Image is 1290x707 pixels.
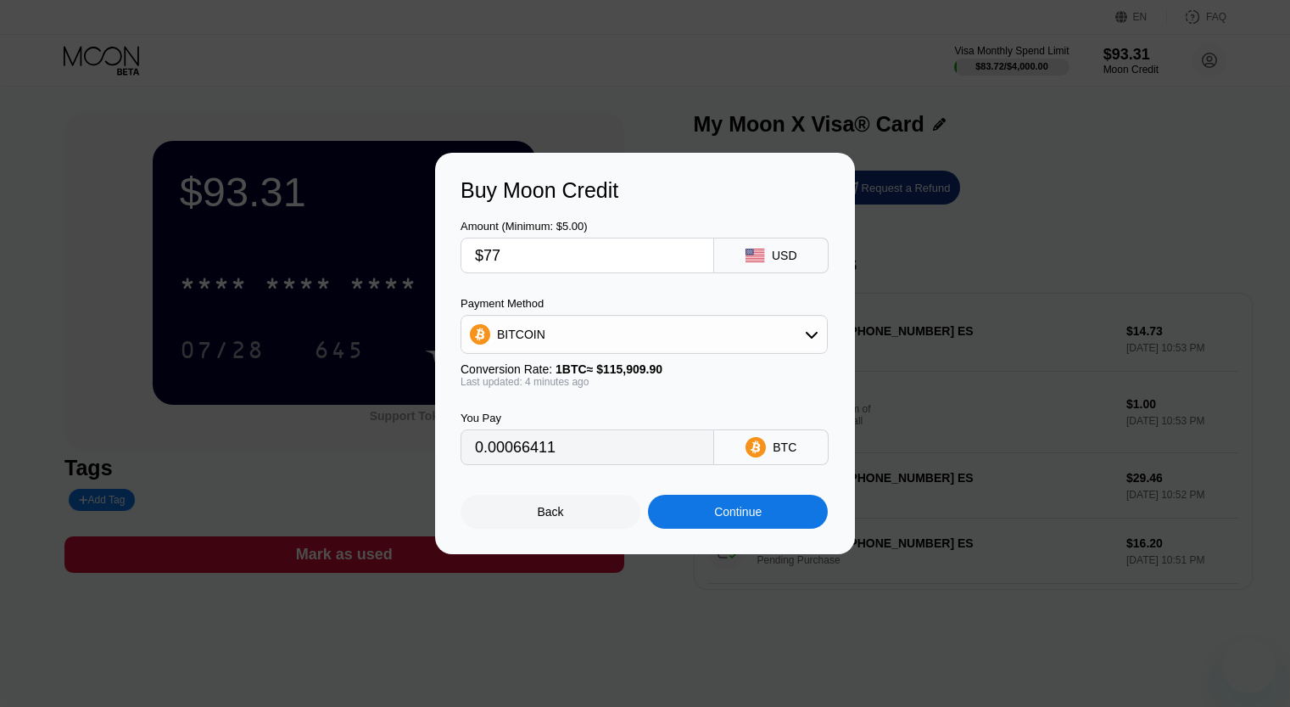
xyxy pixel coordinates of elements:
[461,220,714,233] div: Amount (Minimum: $5.00)
[556,362,662,376] span: 1 BTC ≈ $115,909.90
[773,440,796,454] div: BTC
[538,505,564,519] div: Back
[497,328,545,341] div: BITCOIN
[461,317,827,351] div: BITCOIN
[461,376,828,388] div: Last updated: 4 minutes ago
[648,495,828,529] div: Continue
[461,412,714,424] div: You Pay
[461,362,828,376] div: Conversion Rate:
[772,249,797,262] div: USD
[461,297,828,310] div: Payment Method
[461,495,640,529] div: Back
[475,238,700,272] input: $0.00
[714,505,762,519] div: Continue
[461,178,829,203] div: Buy Moon Credit
[1222,639,1276,693] iframe: Button to launch messaging window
